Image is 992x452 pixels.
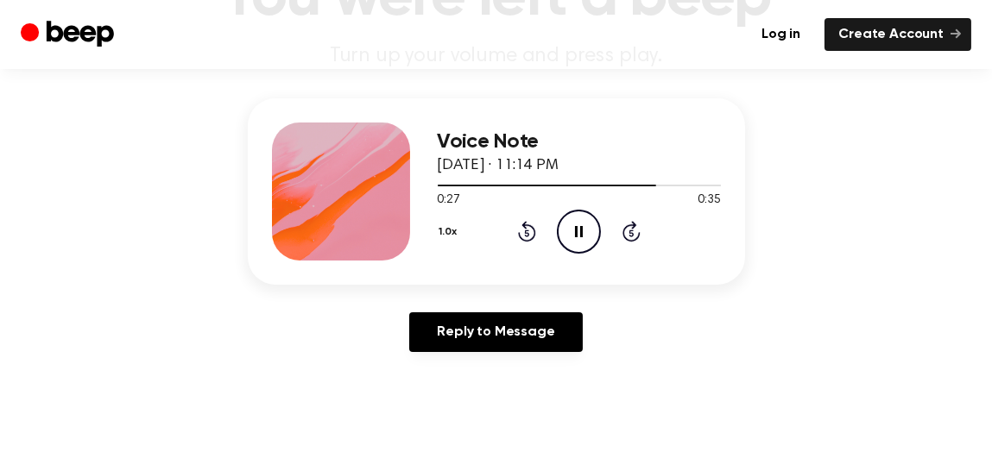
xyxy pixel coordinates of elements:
[825,18,971,51] a: Create Account
[438,158,559,173] span: [DATE] · 11:14 PM
[438,217,464,247] button: 1.0x
[438,191,460,210] span: 0:27
[21,18,118,52] a: Beep
[748,18,814,51] a: Log in
[438,130,721,154] h3: Voice Note
[698,191,720,210] span: 0:35
[409,312,582,352] a: Reply to Message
